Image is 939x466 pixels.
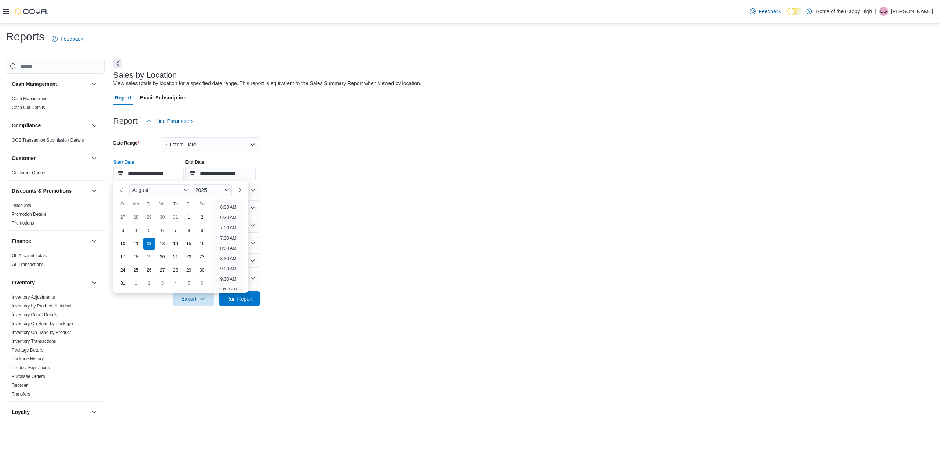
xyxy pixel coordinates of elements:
[113,159,134,165] label: Start Date
[12,237,88,245] button: Finance
[12,374,45,379] a: Purchase Orders
[185,159,204,165] label: End Date
[90,154,99,163] button: Customer
[12,80,57,88] h3: Cash Management
[143,225,155,236] div: day-5
[875,7,876,16] p: |
[12,96,49,102] span: Cash Management
[217,213,239,222] li: 6:30 AM
[90,186,99,195] button: Discounts & Promotions
[12,338,56,344] span: Inventory Transactions
[90,237,99,245] button: Finance
[193,184,232,196] div: Button. Open the year selector. 2025 is currently selected.
[12,408,30,416] h3: Loyalty
[196,238,208,250] div: day-16
[12,356,44,361] a: Package History
[12,295,55,300] a: Inventory Adjustments
[747,4,784,19] a: Feedback
[157,211,168,223] div: day-30
[130,277,142,289] div: day-1
[12,221,34,226] a: Promotions
[6,293,105,401] div: Inventory
[155,117,194,125] span: Hide Parameters
[183,225,195,236] div: day-8
[12,105,45,110] span: Cash Out Details
[12,383,28,388] a: Reorder
[12,203,31,208] a: Discounts
[196,211,208,223] div: day-2
[170,198,182,210] div: Th
[12,170,45,175] a: Customer Queue
[212,199,245,290] ul: Time
[880,7,887,16] span: DG
[130,251,142,263] div: day-18
[250,187,256,193] button: Open list of options
[170,238,182,250] div: day-14
[196,264,208,276] div: day-30
[116,211,209,290] div: August, 2025
[90,278,99,287] button: Inventory
[12,347,44,353] a: Package Details
[12,237,31,245] h3: Finance
[117,238,129,250] div: day-10
[183,251,195,263] div: day-22
[12,392,30,397] a: Transfers
[49,32,86,46] a: Feedback
[170,264,182,276] div: day-28
[117,264,129,276] div: day-24
[891,7,933,16] p: [PERSON_NAME]
[143,238,155,250] div: day-12
[90,408,99,416] button: Loyalty
[12,391,30,397] span: Transfers
[162,137,260,152] button: Custom Date
[12,356,44,362] span: Package History
[6,94,105,115] div: Cash Management
[12,303,72,309] span: Inventory by Product Historical
[90,80,99,88] button: Cash Management
[12,374,45,379] span: Purchase Orders
[12,138,84,143] a: OCS Transaction Submission Details
[250,205,256,211] button: Open list of options
[12,382,28,388] span: Reorder
[157,251,168,263] div: day-20
[12,347,44,353] span: Package Details
[130,211,142,223] div: day-28
[157,238,168,250] div: day-13
[143,277,155,289] div: day-2
[183,238,195,250] div: day-15
[129,184,191,196] div: Button. Open the month selector. August is currently selected.
[170,225,182,236] div: day-7
[113,117,138,125] h3: Report
[12,312,58,317] a: Inventory Count Details
[115,90,131,105] span: Report
[12,365,50,370] a: Product Expirations
[143,264,155,276] div: day-26
[185,167,256,181] input: Press the down key to open a popover containing a calendar.
[12,339,56,344] a: Inventory Transactions
[157,225,168,236] div: day-6
[879,7,888,16] div: Deena Gaudreau
[217,203,239,212] li: 6:00 AM
[117,198,129,210] div: Su
[12,154,88,162] button: Customer
[116,184,128,196] button: Previous Month
[90,121,99,130] button: Compliance
[113,80,421,87] div: View sales totals by location for a specified date range. This report is equivalent to the Sales ...
[12,279,88,286] button: Inventory
[6,136,105,148] div: Compliance
[217,223,239,232] li: 7:00 AM
[12,262,44,267] span: GL Transactions
[12,321,73,326] a: Inventory On Hand by Package
[12,122,88,129] button: Compliance
[183,277,195,289] div: day-5
[12,211,47,217] span: Promotion Details
[233,184,245,196] button: Next month
[170,211,182,223] div: day-31
[196,187,207,193] span: 2025
[12,408,88,416] button: Loyalty
[217,244,239,253] li: 8:00 AM
[6,201,105,230] div: Discounts & Promotions
[113,140,139,146] label: Date Range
